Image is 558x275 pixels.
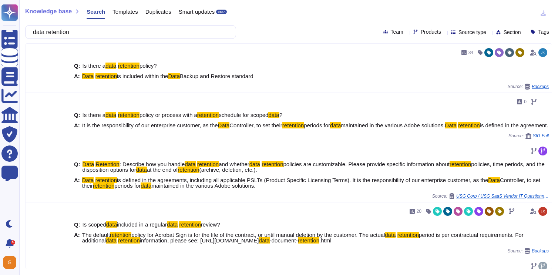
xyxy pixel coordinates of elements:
[3,256,16,269] img: user
[112,9,138,14] span: Templates
[259,237,270,244] mark: data
[74,222,80,227] b: Q:
[538,48,547,57] img: user
[417,209,421,214] span: 20
[136,167,147,173] mark: data
[532,84,549,89] span: Backups
[341,122,445,128] span: maintained in the various Adobe solutions.
[87,9,105,14] span: Search
[524,100,527,104] span: 0
[74,177,80,188] b: A:
[83,161,94,167] mark: Data
[178,167,199,173] mark: retention
[397,232,419,238] mark: retention
[508,248,549,254] span: Source:
[330,122,341,128] mark: data
[319,237,332,244] span: .html
[249,161,260,167] mark: data
[139,63,157,69] span: policy?
[151,182,255,189] span: maintained in the various Adobe solutions.
[432,193,549,199] span: Source:
[229,122,282,128] span: Controller, to set their
[201,221,220,228] span: review?
[82,177,540,189] span: Controller, to set their
[480,122,548,128] span: is defined in the agreement.
[25,9,72,14] span: Knowledge base
[118,112,139,118] mark: retention
[118,63,139,69] mark: retention
[118,237,139,244] mark: retention
[468,50,473,55] span: 34
[95,177,117,183] mark: retention
[216,10,227,14] div: BETA
[131,232,385,238] span: policy for Acrobat Sign is for the life of the contract, or until manual deletion by the customer...
[458,122,480,128] mark: retention
[458,30,486,35] span: Source type
[117,73,168,79] span: is included within the
[1,254,21,271] button: user
[95,161,119,167] mark: Retention
[385,232,396,238] mark: data
[197,112,219,118] mark: retention
[106,237,117,244] mark: data
[141,182,151,189] mark: data
[120,161,185,167] span: : Describe how you handle
[82,122,218,128] span: It is the responsibility of our enterprise customer, as the
[218,122,230,128] mark: Data
[117,221,167,228] span: included in a regular
[110,232,131,238] mark: retention
[179,221,201,228] mark: retention
[197,161,219,167] mark: retention
[538,29,549,34] span: Tags
[114,182,141,189] span: periods for
[532,249,549,253] span: Backups
[83,161,545,173] span: policies, time periods, and the disposition options for
[421,29,441,34] span: Products
[74,112,80,118] b: Q:
[82,232,524,244] span: period is per contractual requirements. For additional
[83,63,106,69] span: Is there a
[179,9,215,14] span: Smart updates
[450,161,471,167] mark: retention
[533,134,549,138] span: SIG Full
[304,122,330,128] span: periods for
[74,161,80,172] b: Q:
[488,177,500,183] mark: Data
[445,122,457,128] mark: Data
[145,9,171,14] span: Duplicates
[93,182,114,189] mark: retention
[262,161,283,167] mark: retention
[117,177,488,183] span: is defined in the agreements, including all applicable PSLTs (Product Specific Licensing Terms). ...
[74,73,80,79] b: A:
[168,73,180,79] mark: Data
[83,221,106,228] span: Is scoped
[82,177,94,183] mark: Data
[199,167,257,173] span: (archive, deletion, etc.).
[298,237,319,244] mark: retention
[538,207,547,216] img: user
[282,122,304,128] mark: retention
[106,221,117,228] mark: data
[283,161,450,167] span: policies are customizable. Please provide specific information about
[219,161,249,167] span: and whether
[139,112,197,118] span: policy or process with a
[95,73,117,79] mark: retention
[180,73,253,79] span: Backup and Restore standard
[11,240,15,245] div: 9+
[105,63,116,69] mark: data
[105,112,116,118] mark: data
[279,112,282,118] span: ?
[29,26,228,38] input: Search a question or template...
[74,123,80,128] b: A:
[268,112,279,118] mark: data
[140,237,259,244] span: information, please see: [URL][DOMAIN_NAME]
[504,30,521,35] span: Section
[82,232,110,238] span: The default
[74,232,80,243] b: A:
[391,29,403,34] span: Team
[83,112,106,118] span: Is there a
[508,84,549,90] span: Source:
[82,73,94,79] mark: Data
[508,133,549,139] span: Source:
[74,63,80,68] b: Q:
